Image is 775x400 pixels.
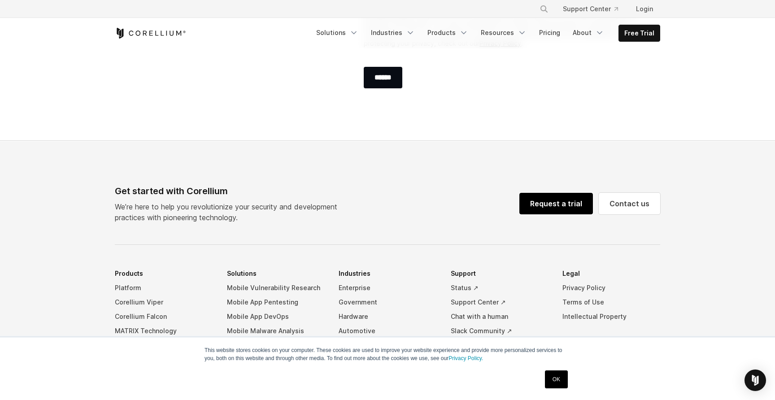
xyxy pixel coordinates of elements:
a: Free Trial [619,25,660,41]
a: Resources [475,25,532,41]
a: Support Center [556,1,625,17]
p: We’re here to help you revolutionize your security and development practices with pioneering tech... [115,201,344,223]
a: About [567,25,610,41]
a: Corellium Home [115,28,186,39]
a: MATRIX Technology [115,324,213,338]
a: Products [422,25,474,41]
a: Intellectual Property [562,309,660,324]
a: Chat with a human [451,309,549,324]
p: This website stores cookies on your computer. These cookies are used to improve your website expe... [205,346,570,362]
a: Slack Community ↗ [451,324,549,338]
div: Get started with Corellium [115,184,344,198]
a: Login [629,1,660,17]
a: Contact us [599,193,660,214]
button: Search [536,1,552,17]
a: Corellium Falcon [115,309,213,324]
a: Support Center ↗ [451,295,549,309]
a: Corellium Viper [115,295,213,309]
a: Automotive [339,324,436,338]
a: Pricing [534,25,566,41]
a: Request a trial [519,193,593,214]
a: Solutions [311,25,364,41]
div: Navigation Menu [311,25,660,42]
a: Industries [366,25,420,41]
a: Mobile Malware Analysis [227,324,325,338]
a: Government [339,295,436,309]
a: Mobile Vulnerability Research [227,281,325,295]
div: Open Intercom Messenger [745,370,766,391]
a: Mobile App DevOps [227,309,325,324]
a: Terms of Use [562,295,660,309]
a: Enterprise [339,281,436,295]
a: Privacy Policy. [448,355,483,361]
a: Platform [115,281,213,295]
div: Navigation Menu [529,1,660,17]
a: Status ↗ [451,281,549,295]
a: Privacy Policy [562,281,660,295]
a: OK [545,370,568,388]
a: Hardware [339,309,436,324]
a: Mobile App Pentesting [227,295,325,309]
